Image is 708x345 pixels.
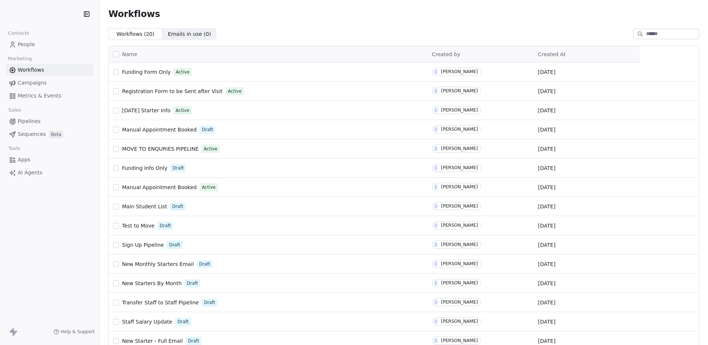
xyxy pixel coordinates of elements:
a: Funding Form Only [122,68,171,76]
a: Staff Salary Update [122,318,172,325]
span: [DATE] [538,241,555,249]
div: J [435,146,437,151]
div: [PERSON_NAME] [441,107,478,113]
a: Pipelines [6,115,93,127]
div: J [435,280,437,286]
a: Test to Move [122,222,155,229]
a: MOVE TO ENQURIES PIPELINE [122,145,198,153]
span: AI Agents [18,169,42,177]
span: [DATE] [538,318,555,325]
span: Active [202,184,215,191]
a: Registration Form to be Sent after Visit [122,88,223,95]
span: [DATE] [538,203,555,210]
a: AI Agents [6,167,93,179]
a: People [6,38,93,51]
span: [DATE] [538,126,555,133]
a: Campaigns [6,77,93,89]
div: [PERSON_NAME] [441,204,478,209]
span: [DATE] [538,260,555,268]
span: Draft [199,261,210,267]
span: Draft [202,126,213,133]
div: J [435,222,437,228]
span: Sign Up Pipeline [122,242,164,248]
span: [DATE] [538,222,555,229]
div: J [435,242,437,247]
div: [PERSON_NAME] [441,319,478,324]
div: J [435,107,437,113]
span: Staff Salary Update [122,319,172,325]
span: Draft [169,242,180,248]
span: Emails in use ( 0 ) [168,30,211,38]
a: New Monthly Starters Email [122,260,194,268]
a: [DATE] Starter Info [122,107,170,114]
a: SequencesBeta [6,128,93,140]
span: Workflows [18,66,44,74]
span: Metrics & Events [18,92,61,100]
a: Main Student List [122,203,167,210]
div: J [435,126,437,132]
div: [PERSON_NAME] [441,184,478,189]
a: Apps [6,154,93,166]
span: [DATE] [538,107,555,114]
span: Manual Appointment Booked [122,127,197,133]
span: MOVE TO ENQURIES PIPELINE [122,146,198,152]
div: J [435,318,437,324]
a: Transfer Staff to Staff Pipeline [122,299,199,306]
div: [PERSON_NAME] [441,280,478,286]
a: Manual Appointment Booked [122,126,197,133]
span: [DATE] [538,145,555,153]
span: Draft [173,165,184,171]
span: New Starters By Month [122,280,182,286]
div: J [435,338,437,344]
div: J [435,165,437,171]
span: People [18,41,35,48]
span: Funding Info Only [122,165,167,171]
span: Draft [204,299,215,306]
span: [DATE] [538,280,555,287]
span: Test to Move [122,223,155,229]
span: [DATE] [538,88,555,95]
span: Active [228,88,242,95]
span: Transfer Staff to Staff Pipeline [122,300,199,305]
div: [PERSON_NAME] [441,88,478,93]
span: Draft [177,318,188,325]
div: [PERSON_NAME] [441,300,478,305]
a: New Starters By Month [122,280,182,287]
span: Draft [187,280,198,287]
span: [DATE] [538,299,555,306]
span: Help & Support [61,329,95,335]
span: Name [122,51,137,58]
span: Active [176,107,189,114]
span: Beta [49,131,63,138]
span: Funding Form Only [122,69,171,75]
div: [PERSON_NAME] [441,223,478,228]
span: Sequences [18,130,46,138]
span: Contacts [5,28,32,39]
div: J [435,184,437,190]
span: Campaigns [18,79,46,87]
div: [PERSON_NAME] [441,165,478,170]
span: Main Student List [122,204,167,209]
span: [DATE] Starter Info [122,107,170,113]
div: J [435,299,437,305]
a: Metrics & Events [6,90,93,102]
div: [PERSON_NAME] [441,127,478,132]
span: Created by [432,51,460,57]
div: J [435,88,437,94]
div: [PERSON_NAME] [441,69,478,74]
span: Draft [160,222,171,229]
span: Active [204,146,217,152]
span: Sales [5,105,24,116]
span: Registration Form to be Sent after Visit [122,88,223,94]
span: Marketing [5,53,35,64]
a: Sign Up Pipeline [122,241,164,249]
a: Help & Support [53,329,95,335]
a: Workflows [6,64,93,76]
span: Active [176,69,190,75]
span: Workflows [108,9,160,19]
div: J [435,261,437,267]
a: New Starter - Full Email [122,337,183,345]
div: [PERSON_NAME] [441,261,478,266]
a: Funding Info Only [122,164,167,172]
span: [DATE] [538,164,555,172]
